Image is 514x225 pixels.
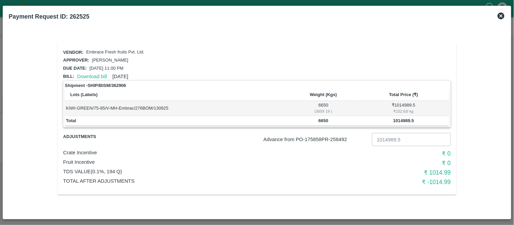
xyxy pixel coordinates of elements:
[65,82,126,89] strong: Shipment - SHIP/BISM/362906
[264,136,369,143] p: Advance from PO- 175858 PR- 258492
[310,92,337,97] b: Weight (Kgs)
[70,92,98,97] b: Lots (Labels)
[112,74,128,79] span: [DATE]
[89,65,123,72] p: [DATE] 11:00 PM
[359,108,448,114] div: ₹ 152.63 / kg
[63,158,322,166] p: Fruit Incentive
[86,49,144,55] p: Embrace Fresh fruits Pvt. Ltd.
[9,13,89,20] b: Payment Request ID: 262525
[66,118,76,123] b: Total
[389,92,418,97] b: Total Price (₹)
[63,58,89,63] span: Approver:
[322,158,451,168] h6: ₹ 0
[63,168,322,175] p: TDS VALUE (0.1%, 194 Q)
[322,149,451,158] h6: ₹ 0
[63,177,322,185] p: Total After adjustments
[290,108,357,114] div: ( 350 X 19 )
[63,149,322,156] p: Crate Incentive
[63,74,74,79] span: Bill:
[92,57,128,64] p: [PERSON_NAME]
[289,101,358,116] td: 6650
[322,177,451,187] h6: ₹ -1014.99
[77,74,107,79] a: Download bill
[63,50,83,55] span: Vendor:
[358,101,449,116] td: ₹ 1014989.5
[65,101,289,116] td: KIWI-GREEN/75-85/V-MH-Embrac/276BOM/130925
[318,118,328,123] b: 6650
[393,118,414,123] b: 1014989.5
[322,168,451,177] h6: ₹ 1014.99
[63,66,87,71] span: Due date:
[63,133,128,141] span: Adjustments
[372,133,451,146] input: Advance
